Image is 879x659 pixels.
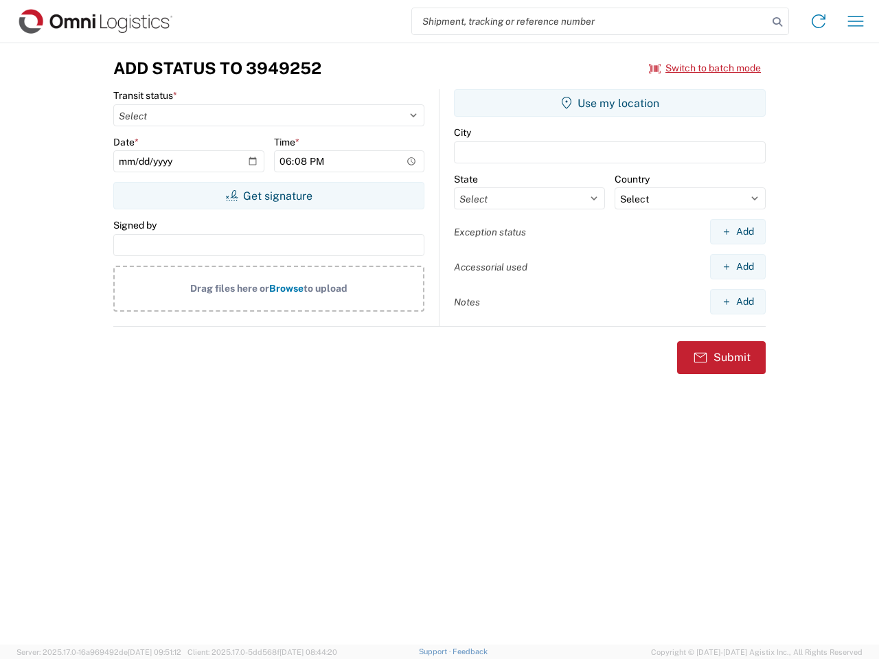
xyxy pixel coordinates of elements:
[677,341,766,374] button: Submit
[454,261,527,273] label: Accessorial used
[419,647,453,656] a: Support
[16,648,181,656] span: Server: 2025.17.0-16a969492de
[454,296,480,308] label: Notes
[454,89,766,117] button: Use my location
[651,646,863,658] span: Copyright © [DATE]-[DATE] Agistix Inc., All Rights Reserved
[454,226,526,238] label: Exception status
[710,219,766,244] button: Add
[412,8,768,34] input: Shipment, tracking or reference number
[454,126,471,139] label: City
[113,219,157,231] label: Signed by
[113,89,177,102] label: Transit status
[190,283,269,294] span: Drag files here or
[113,58,321,78] h3: Add Status to 3949252
[128,648,181,656] span: [DATE] 09:51:12
[304,283,347,294] span: to upload
[615,173,650,185] label: Country
[649,57,761,80] button: Switch to batch mode
[113,136,139,148] label: Date
[710,254,766,279] button: Add
[454,173,478,185] label: State
[453,647,488,656] a: Feedback
[279,648,337,656] span: [DATE] 08:44:20
[113,182,424,209] button: Get signature
[269,283,304,294] span: Browse
[274,136,299,148] label: Time
[710,289,766,314] button: Add
[187,648,337,656] span: Client: 2025.17.0-5dd568f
